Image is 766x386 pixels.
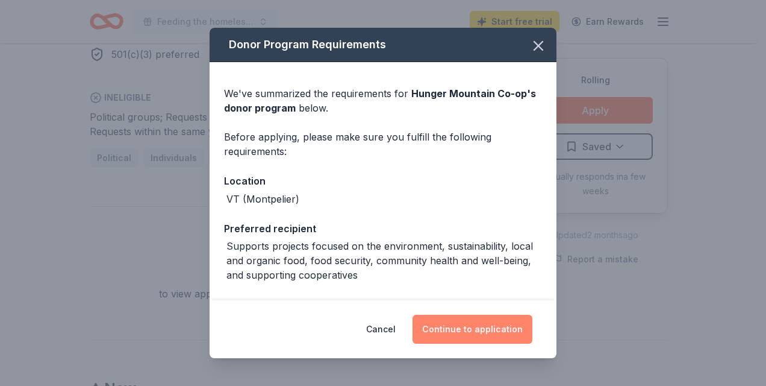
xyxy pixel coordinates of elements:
[224,86,542,115] div: We've summarized the requirements for below.
[224,297,542,312] div: Ineligibility
[226,192,299,206] div: VT (Montpelier)
[224,221,542,236] div: Preferred recipient
[413,315,532,344] button: Continue to application
[226,239,542,282] div: Supports projects focused on the environment, sustainability, local and organic food, food securi...
[210,28,556,62] div: Donor Program Requirements
[366,315,396,344] button: Cancel
[224,173,542,189] div: Location
[224,130,542,159] div: Before applying, please make sure you fulfill the following requirements:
